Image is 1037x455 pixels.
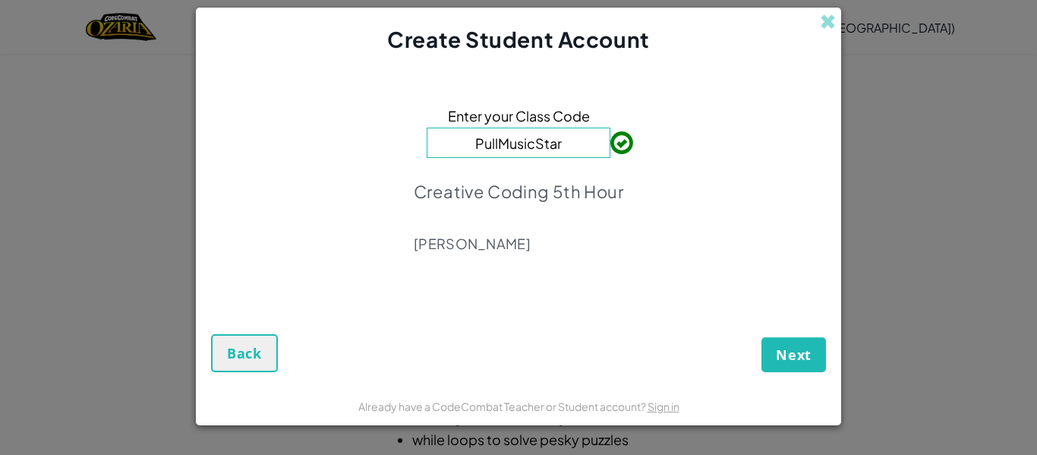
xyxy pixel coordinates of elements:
[448,105,590,127] span: Enter your Class Code
[227,344,262,362] span: Back
[387,26,649,52] span: Create Student Account
[648,400,679,413] a: Sign in
[761,337,826,372] button: Next
[211,334,278,372] button: Back
[776,346,812,364] span: Next
[414,235,623,253] p: [PERSON_NAME]
[414,181,623,202] p: Creative Coding 5th Hour
[358,400,648,413] span: Already have a CodeCombat Teacher or Student account?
